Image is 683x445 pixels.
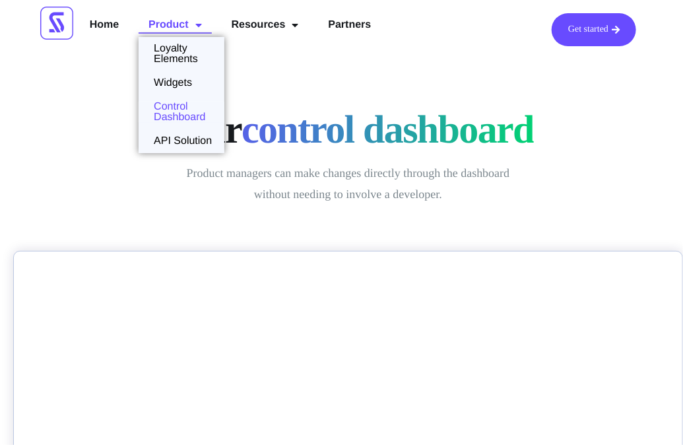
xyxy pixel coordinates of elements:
[139,13,211,37] a: Product
[139,44,224,65] a: Loyalty Elements
[222,15,309,36] a: Resources
[552,13,636,46] a: Get started
[318,13,381,37] a: Partners
[568,25,608,34] span: Get started
[242,106,534,153] span: control dashboard
[177,163,520,205] p: Product managers can make changes directly through the dashboard without needing to involve a dev...
[32,106,665,153] h1: Your
[80,13,381,37] nav: Menu
[139,136,222,147] a: API Solution
[139,78,202,88] a: Widgets
[80,13,129,37] a: Home
[139,37,224,153] ul: Product
[139,102,224,123] a: Control Dashboard
[40,7,73,40] img: Scrimmage Square Icon Logo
